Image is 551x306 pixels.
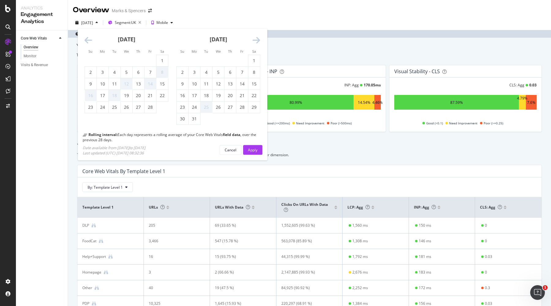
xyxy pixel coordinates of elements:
div: 9 [177,81,188,87]
strong: [DATE] [118,36,135,43]
div: 12 [121,81,132,87]
td: Friday, March 14, 2025 [236,78,248,90]
small: Tu [204,49,208,54]
div: 13 [224,81,236,87]
td: Monday, February 17, 2025 [97,90,109,101]
div: Core Web Vitals By Template Level 1 [82,168,165,174]
div: Engagement Analytics [21,11,63,25]
button: Apply [243,145,262,155]
div: 22 [156,93,168,99]
div: Cancel [225,147,236,152]
td: Wednesday, February 5, 2025 [121,66,133,78]
td: Friday, February 28, 2025 [144,101,156,113]
td: Monday, March 3, 2025 [189,66,201,78]
div: 0.3 [485,285,490,291]
div: 15 [248,81,260,87]
div: 28 [144,104,156,110]
td: Tuesday, February 25, 2025 [109,101,121,113]
div: Your overall site performance [77,42,542,50]
div: 5 [212,69,224,75]
div: 2 [85,69,96,75]
div: 1,792 ms [352,254,368,259]
div: Your performance by dimension [77,142,542,150]
div: Calendar [78,29,267,132]
td: Sunday, March 30, 2025 [177,113,189,125]
div: 24 [189,104,200,110]
td: Sunday, March 2, 2025 [177,66,189,78]
td: Thursday, February 13, 2025 [133,78,144,90]
div: 181 ms [419,254,431,259]
div: 15 [156,81,168,87]
div: 0 [485,238,487,244]
div: 22 [248,93,260,99]
td: Saturday, February 15, 2025 [156,78,168,90]
td: Thursday, March 20, 2025 [224,90,236,101]
td: Not available. Tuesday, February 18, 2025 [109,90,121,101]
span: Good (<0.1) [426,119,443,127]
div: 1,552,605 (99.63 %) [281,223,332,228]
a: Core Web Vitals [21,35,57,42]
div: 29 [248,104,260,110]
div: 21 [144,93,156,99]
div: 2,676 ms [352,270,368,275]
a: Monitor [24,53,63,59]
div: Marks & Spencers [112,8,146,14]
div: 14 [236,81,248,87]
span: By: Template Level 1 [88,185,123,190]
div: 24 [97,104,108,110]
td: Monday, February 3, 2025 [97,66,109,78]
div: 23 [85,104,96,110]
td: Tuesday, February 4, 2025 [109,66,121,78]
td: Wednesday, February 26, 2025 [121,101,133,113]
div: 4 [109,69,120,75]
div: Move forward to switch to the next month. [253,36,260,45]
div: Homepage [82,270,101,275]
div: 20 [133,93,144,99]
div: 16 [149,254,199,259]
td: Monday, March 31, 2025 [189,113,201,125]
div: DLP [82,223,89,228]
div: FoodCat [82,238,96,244]
span: URLs [149,205,165,210]
small: We [216,49,221,54]
div: 2,147,885 (99.93 %) [281,270,332,275]
button: Mobile [149,18,175,28]
td: Thursday, March 13, 2025 [224,78,236,90]
td: Wednesday, March 12, 2025 [212,78,224,90]
td: Saturday, March 8, 2025 [248,66,260,78]
td: Sunday, February 2, 2025 [85,66,97,78]
div: 16 [177,93,188,99]
small: Th [136,49,140,54]
div: 5 [121,69,132,75]
div: 25 [201,104,212,110]
small: Sa [252,49,256,54]
iframe: Intercom live chat [530,285,545,300]
div: 20 [224,93,236,99]
div: To help you identify where to improve your website's user experience, we your Core Web Vitals per... [77,152,542,157]
td: Wednesday, March 19, 2025 [212,90,224,101]
div: 8 [156,69,168,75]
div: 1 [248,58,260,64]
div: 1,560 ms [352,223,368,228]
div: [DATE] [81,20,93,25]
div: 27 [133,104,144,110]
div: 11 [109,81,120,87]
small: Su [88,49,92,54]
td: Sunday, February 23, 2025 [85,101,97,113]
td: Monday, March 10, 2025 [189,78,201,90]
td: Friday, March 7, 2025 [236,66,248,78]
b: Rolling interval: [88,132,118,137]
div: 1 [156,58,168,64]
td: Tuesday, March 11, 2025 [201,78,212,90]
span: INP: Agg [414,205,436,210]
td: Friday, February 21, 2025 [144,90,156,101]
div: arrow-right-arrow-left [148,9,152,13]
td: Saturday, March 29, 2025 [248,101,260,113]
div: Visual Stability - CLS [394,68,440,74]
td: Wednesday, March 26, 2025 [212,101,224,113]
div: 25 [109,104,120,110]
td: Saturday, February 22, 2025 [156,90,168,101]
span: Clicks on URLs with data [281,202,328,213]
a: Overview [24,44,63,51]
td: Tuesday, March 18, 2025 [201,90,212,101]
